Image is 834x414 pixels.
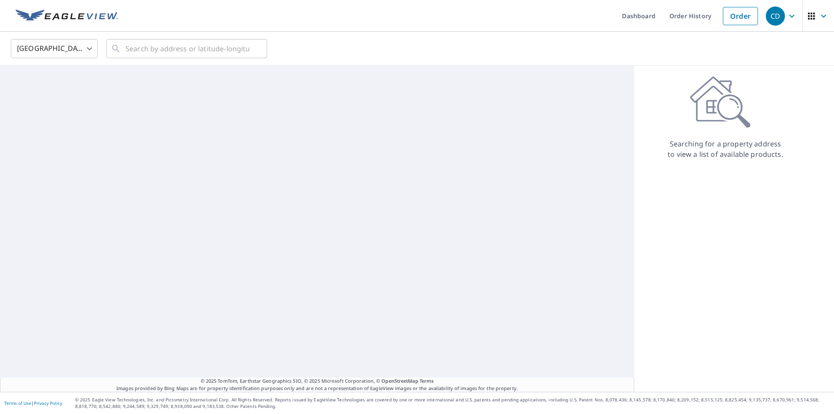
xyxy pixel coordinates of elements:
[75,397,830,410] p: © 2025 Eagle View Technologies, Inc. and Pictometry International Corp. All Rights Reserved. Repo...
[201,378,434,385] span: © 2025 TomTom, Earthstar Geographics SIO, © 2025 Microsoft Corporation, ©
[420,378,434,384] a: Terms
[34,400,62,406] a: Privacy Policy
[381,378,418,384] a: OpenStreetMap
[4,400,31,406] a: Terms of Use
[4,401,62,406] p: |
[667,139,784,159] p: Searching for a property address to view a list of available products.
[11,36,98,61] div: [GEOGRAPHIC_DATA]
[766,7,785,26] div: CD
[126,36,249,61] input: Search by address or latitude-longitude
[16,10,118,23] img: EV Logo
[723,7,758,25] a: Order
